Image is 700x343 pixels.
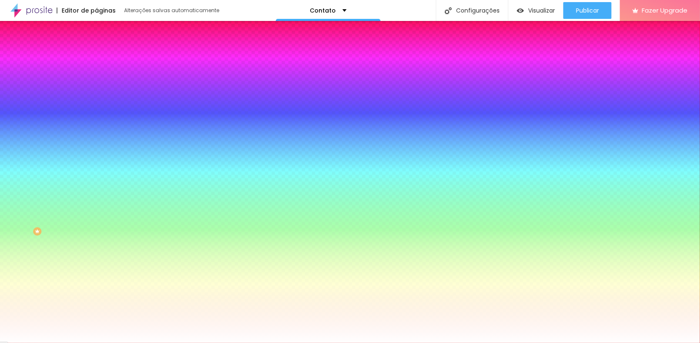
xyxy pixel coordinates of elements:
[124,8,220,13] div: Alterações salvas automaticamente
[310,8,336,13] p: Contato
[576,7,599,14] span: Publicar
[528,7,555,14] span: Visualizar
[517,7,524,14] img: view-1.svg
[445,7,452,14] img: Icone
[508,2,563,19] button: Visualizar
[642,7,687,14] span: Fazer Upgrade
[563,2,612,19] button: Publicar
[57,8,116,13] div: Editor de páginas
